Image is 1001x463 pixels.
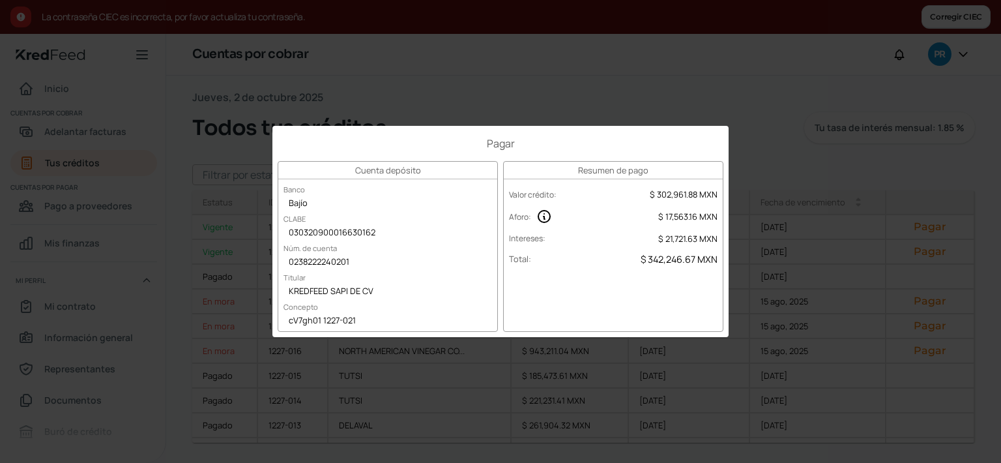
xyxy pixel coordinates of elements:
span: $ 21,721.63 MXN [658,233,718,245]
h1: Pagar [278,136,723,151]
label: Titular [278,267,311,288]
h3: Cuenta depósito [278,162,497,179]
span: $ 302,961.88 MXN [650,188,718,200]
label: Núm. de cuenta [278,238,342,258]
label: Intereses : [509,233,545,244]
label: Aforo : [509,211,531,222]
label: CLABE [278,209,311,229]
span: $ 17,563.16 MXN [658,211,718,222]
div: cV7gh01 1227-021 [278,312,497,331]
h3: Resumen de pago [504,162,723,179]
span: $ 342,246.67 MXN [641,253,718,265]
label: Total : [509,253,531,265]
label: Valor crédito : [509,189,557,200]
div: Bajío [278,194,497,214]
label: Banco [278,179,310,200]
label: Concepto [278,297,323,317]
div: 0238222240201 [278,253,497,273]
div: KREDFEED SAPI DE CV [278,282,497,302]
div: 030320900016630162 [278,224,497,243]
